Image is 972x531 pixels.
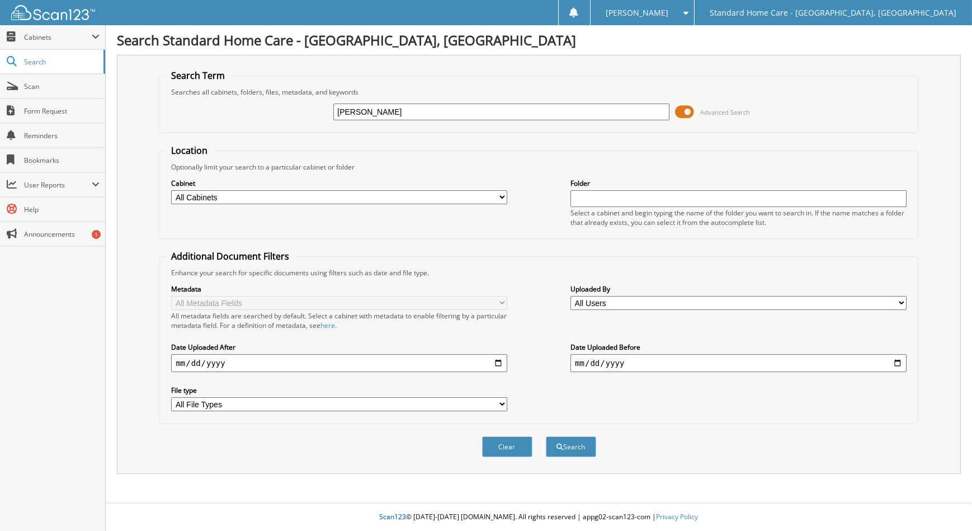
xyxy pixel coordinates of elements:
h1: Search Standard Home Care - [GEOGRAPHIC_DATA], [GEOGRAPHIC_DATA] [117,31,961,49]
input: start [171,354,507,372]
label: Metadata [171,284,507,294]
legend: Additional Document Filters [166,250,295,262]
div: © [DATE]-[DATE] [DOMAIN_NAME]. All rights reserved | appg02-scan123-com | [106,504,972,531]
span: Reminders [24,131,100,140]
span: Standard Home Care - [GEOGRAPHIC_DATA], [GEOGRAPHIC_DATA] [710,10,957,16]
legend: Search Term [166,69,230,82]
label: Date Uploaded Before [570,342,906,352]
span: Advanced Search [700,108,750,116]
label: Cabinet [171,178,507,188]
div: Optionally limit your search to a particular cabinet or folder [166,162,912,172]
span: Form Request [24,106,100,116]
input: end [570,354,906,372]
span: [PERSON_NAME] [606,10,668,16]
label: Date Uploaded After [171,342,507,352]
img: scan123-logo-white.svg [11,5,95,20]
span: Bookmarks [24,156,100,165]
span: Cabinets [24,32,92,42]
label: File type [171,386,507,395]
div: All metadata fields are searched by default. Select a cabinet with metadata to enable filtering b... [171,311,507,330]
label: Uploaded By [570,284,906,294]
button: Search [546,436,596,457]
label: Folder [570,178,906,188]
div: Searches all cabinets, folders, files, metadata, and keywords [166,87,912,97]
span: Scan [24,82,100,91]
span: Announcements [24,229,100,239]
legend: Location [166,144,213,157]
div: 1 [92,230,101,239]
a: Privacy Policy [657,512,699,521]
div: Enhance your search for specific documents using filters such as date and file type. [166,268,912,278]
button: Clear [482,436,532,457]
span: Scan123 [380,512,407,521]
a: here [320,321,335,330]
div: Select a cabinet and begin typing the name of the folder you want to search in. If the name match... [570,208,906,227]
span: User Reports [24,180,92,190]
span: Help [24,205,100,214]
span: Search [24,57,98,67]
